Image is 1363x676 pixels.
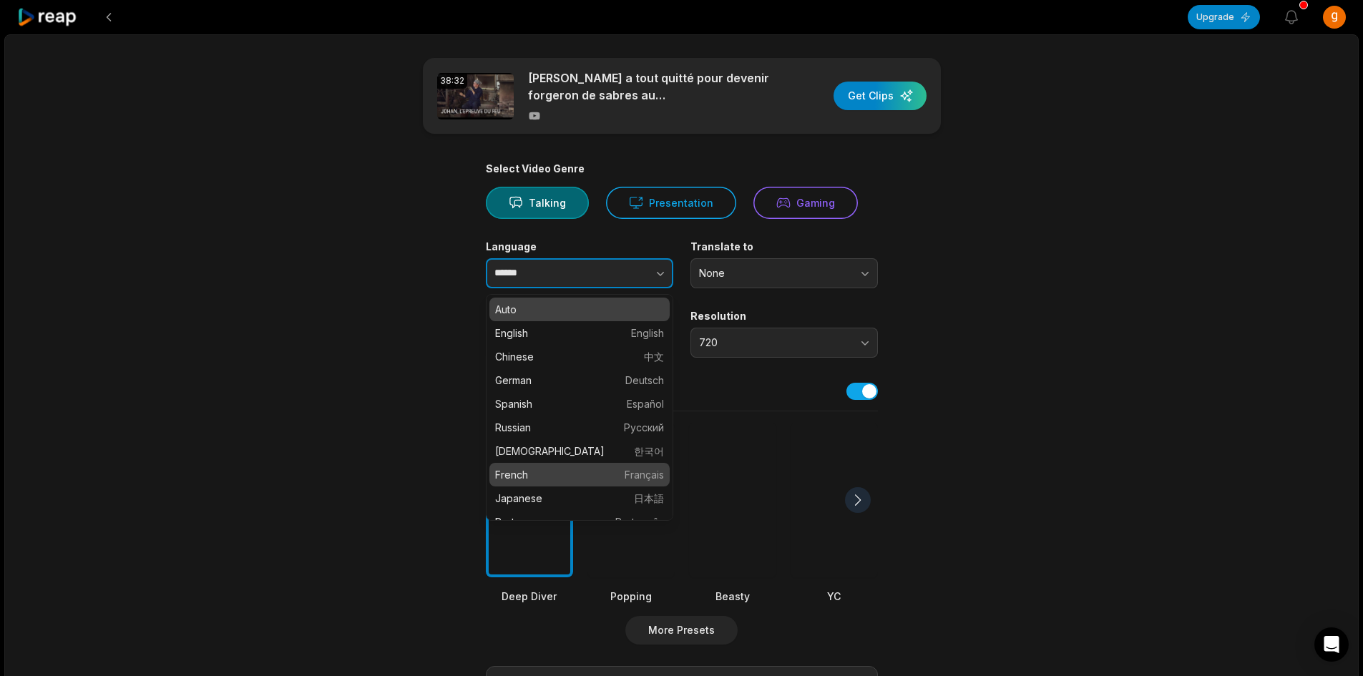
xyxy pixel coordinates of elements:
p: German [495,373,664,388]
div: Open Intercom Messenger [1314,627,1349,662]
button: None [690,258,878,288]
div: Select Video Genre [486,162,878,175]
span: Deutsch [625,373,664,388]
span: Português [615,514,664,529]
button: Upgrade [1188,5,1260,29]
label: Resolution [690,310,878,323]
span: 한국어 [634,444,664,459]
span: Español [627,396,664,411]
span: English [631,325,664,341]
div: Deep Diver [486,589,573,604]
span: Русский [624,420,664,435]
div: 38:32 [437,73,467,89]
p: Portuguese [495,514,664,529]
p: French [495,467,664,482]
span: 日本語 [634,491,664,506]
p: Russian [495,420,664,435]
button: Talking [486,187,589,219]
button: Presentation [606,187,736,219]
div: Popping [587,589,675,604]
button: More Presets [625,616,738,645]
label: Translate to [690,240,878,253]
button: Get Clips [834,82,927,110]
span: 中文 [644,349,664,364]
span: 720 [699,336,849,349]
button: Gaming [753,187,858,219]
p: Chinese [495,349,664,364]
span: None [699,267,849,280]
p: Auto [495,302,664,317]
label: Language [486,240,673,253]
div: YC [791,589,878,604]
div: Beasty [689,589,776,604]
p: [PERSON_NAME] a tout quitté pour devenir forgeron de sabres au [GEOGRAPHIC_DATA] [528,69,775,104]
p: English [495,325,664,341]
p: Japanese [495,491,664,506]
p: [DEMOGRAPHIC_DATA] [495,444,664,459]
span: Français [625,467,664,482]
p: Spanish [495,396,664,411]
button: 720 [690,328,878,358]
